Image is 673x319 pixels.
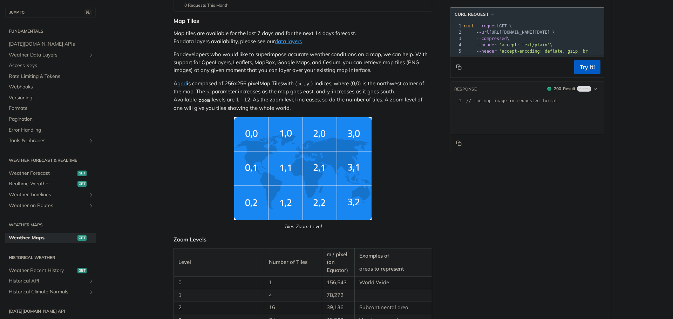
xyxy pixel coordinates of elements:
p: For developers who would like to superimpose accurate weather conditions on a map, we can help. W... [174,51,432,74]
span: 'accept: text/plain' [499,42,550,47]
span: Error Handling [9,127,94,134]
h2: Weather Forecast & realtime [5,157,96,164]
p: Number of Tiles [269,258,317,266]
div: Zoom Levels [174,236,432,243]
p: 2 [178,304,259,312]
a: Versioning [5,93,96,103]
p: Tiles Zoom Level [174,223,432,230]
a: Weather Data LayersShow subpages for Weather Data Layers [5,50,96,60]
a: Weather TimelinesShow subpages for Weather Timelines [5,190,96,200]
p: areas to represent [359,265,427,273]
div: 200 - Result [554,86,576,92]
span: Tools & Libraries [9,137,87,144]
p: 78,272 [327,291,350,299]
button: Copy to clipboard [454,138,464,148]
a: Error Handling [5,125,96,135]
div: 2 [450,29,462,35]
span: \ [464,42,552,47]
a: Weather Mapsget [5,233,96,243]
a: Formats [5,103,96,114]
span: Weather Recent History [9,267,76,274]
span: zoom [198,98,210,103]
a: Webhooks [5,82,96,92]
span: 'accept-encoding: deflate, gzip, br' [499,49,590,54]
span: get [77,171,87,176]
button: RESPONSE [454,86,477,93]
p: 1 [269,279,317,287]
span: Weather Data Layers [9,52,87,59]
div: 1 [450,98,461,104]
h2: Weather Maps [5,222,96,228]
a: data layers [275,38,302,45]
span: Example [577,86,591,92]
a: Rate Limiting & Tokens [5,71,96,82]
a: Access Keys [5,60,96,71]
span: get [77,268,87,273]
img: weather-grid-map.png [234,117,372,220]
p: World Wide [359,279,427,287]
a: Tools & LibrariesShow subpages for Tools & Libraries [5,135,96,146]
span: --header [476,49,497,54]
button: Try It! [574,60,600,74]
p: 156,543 [327,279,350,287]
p: 0 [178,279,259,287]
button: Show subpages for Weather Data Layers [88,52,94,58]
p: 16 [269,304,317,312]
h2: Historical Weather [5,254,96,261]
span: Versioning [9,94,94,101]
span: Weather Maps [9,234,76,241]
span: curl [464,24,474,28]
button: JUMP TO⌘/ [5,7,96,18]
span: 0 Requests This Month [184,2,229,8]
p: Map tiles are available for the last 7 days and for the next 14 days forecast. For data layers av... [174,29,432,45]
div: 1 [450,23,462,29]
span: [DATE][DOMAIN_NAME] APIs [9,41,94,48]
span: GET \ [464,24,512,28]
p: m / pixel (on Equator) [327,251,350,274]
a: Weather Forecastget [5,168,96,179]
a: Pagination [5,114,96,125]
span: Weather Forecast [9,170,76,177]
span: Webhooks [9,84,94,91]
h2: Fundamentals [5,28,96,34]
p: 4 [269,291,317,299]
span: \ [464,36,509,41]
span: Historical API [9,278,87,285]
span: Weather on Routes [9,202,87,209]
a: Weather Recent Historyget [5,265,96,276]
a: [DATE][DOMAIN_NAME] APIs [5,39,96,49]
a: Weather on RoutesShow subpages for Weather on Routes [5,200,96,211]
button: Copy to clipboard [454,62,464,72]
div: 4 [450,42,462,48]
span: get [77,181,87,187]
span: x [299,81,301,87]
span: Access Keys [9,62,94,69]
span: Pagination [9,116,94,123]
span: Formats [9,105,94,112]
button: cURL Request [452,11,498,18]
h2: [DATE][DOMAIN_NAME] API [5,308,96,314]
span: --request [476,24,499,28]
span: y [306,81,309,87]
p: Subcontinental area [359,304,427,312]
span: [URL][DOMAIN_NAME][DATE] \ [464,30,555,35]
a: grid [177,80,187,87]
span: 200 [547,87,551,91]
button: Show subpages for Historical API [88,278,94,284]
span: --url [476,30,489,35]
div: 3 [450,35,462,42]
span: Realtime Weather [9,180,76,187]
p: A is composed of 256x256 pixel with ( , ) indices, where (0,0) is the northwest corner of the map... [174,80,432,112]
p: Examples of [359,252,427,260]
strong: Map Tiles [259,80,283,87]
span: --compressed [476,36,507,41]
span: ⌘/ [84,9,92,15]
span: --header [476,42,497,47]
span: Historical Climate Normals [9,288,87,295]
a: Historical APIShow subpages for Historical API [5,276,96,286]
span: Weather Timelines [9,191,87,198]
span: get [77,235,87,241]
a: Historical Climate NormalsShow subpages for Historical Climate Normals [5,287,96,297]
span: cURL Request [455,11,489,18]
button: Show subpages for Tools & Libraries [88,138,94,144]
